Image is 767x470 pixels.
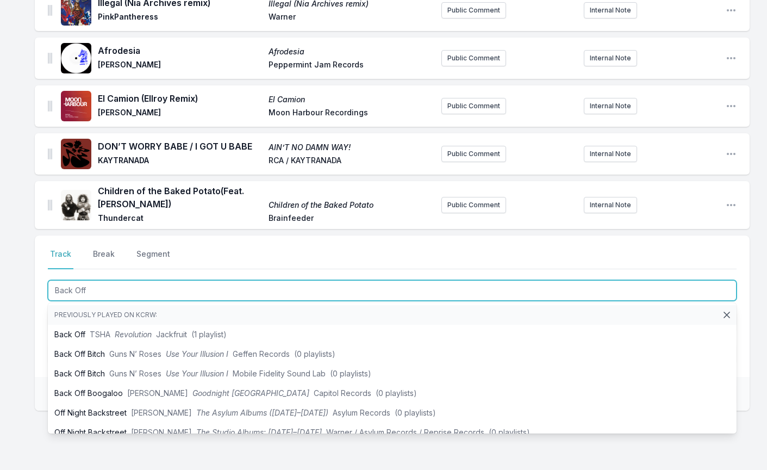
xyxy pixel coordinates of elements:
[98,107,262,120] span: [PERSON_NAME]
[233,369,326,378] span: Mobile Fidelity Sound Lab
[98,92,262,105] span: El Camion (Ellroy Remix)
[294,349,335,358] span: (0 playlists)
[333,408,390,417] span: Asylum Records
[376,388,417,398] span: (0 playlists)
[48,423,737,442] li: Off Night Backstreet
[98,140,262,153] span: DON’T WORRY BABE / I GOT U BABE
[726,101,737,112] button: Open playlist item options
[48,403,737,423] li: Off Night Backstreet
[48,364,737,384] li: Back Off Bitch
[48,344,737,364] li: Back Off Bitch
[90,330,110,339] span: TSHA
[269,59,433,72] span: Peppermint Jam Records
[269,107,433,120] span: Moon Harbour Recordings
[191,330,227,339] span: (1 playlist)
[61,43,91,73] img: Afrodesia
[48,53,52,64] img: Drag Handle
[269,142,433,153] span: AIN’T NO DAMN WAY!
[127,388,188,398] span: [PERSON_NAME]
[48,5,52,16] img: Drag Handle
[61,139,91,169] img: AIN’T NO DAMN WAY!
[726,149,737,159] button: Open playlist item options
[48,249,73,269] button: Track
[48,101,52,112] img: Drag Handle
[98,213,262,226] span: Thundercat
[269,46,433,57] span: Afrodesia
[61,91,91,121] img: El Camion
[395,408,436,417] span: (0 playlists)
[134,249,172,269] button: Segment
[441,50,506,66] button: Public Comment
[196,428,322,437] span: The Studio Albums: [DATE]–[DATE]
[196,408,328,417] span: The Asylum Albums ([DATE]–[DATE])
[131,428,192,437] span: [PERSON_NAME]
[269,94,433,105] span: El Camion
[269,11,433,24] span: Warner
[156,330,187,339] span: Jackfruit
[91,249,117,269] button: Break
[192,388,309,398] span: Goodnight [GEOGRAPHIC_DATA]
[441,146,506,162] button: Public Comment
[330,369,371,378] span: (0 playlists)
[584,146,637,162] button: Internal Note
[441,98,506,114] button: Public Comment
[726,5,737,16] button: Open playlist item options
[441,2,506,18] button: Public Comment
[48,149,52,159] img: Drag Handle
[269,155,433,168] span: RCA / KAYTRANADA
[131,408,192,417] span: [PERSON_NAME]
[48,305,737,325] li: Previously played on KCRW:
[98,59,262,72] span: [PERSON_NAME]
[326,428,484,437] span: Warner / Asylum Records / Reprise Records
[115,330,152,339] span: Revolution
[98,155,262,168] span: KAYTRANADA
[166,349,228,358] span: Use Your Illusion I
[584,197,637,213] button: Internal Note
[61,190,91,220] img: Children of the Baked Potato
[584,98,637,114] button: Internal Note
[109,369,161,378] span: Guns N’ Roses
[441,197,506,213] button: Public Comment
[48,325,737,344] li: Back Off
[98,184,262,211] span: Children of the Baked Potato (Feat. [PERSON_NAME])
[584,50,637,66] button: Internal Note
[166,369,228,378] span: Use Your Illusion I
[48,280,737,301] input: Track Title
[98,11,262,24] span: PinkPantheress
[269,213,433,226] span: Brainfeeder
[584,2,637,18] button: Internal Note
[489,428,530,437] span: (0 playlists)
[109,349,161,358] span: Guns N’ Roses
[48,200,52,211] img: Drag Handle
[98,44,262,57] span: Afrodesia
[269,200,433,211] span: Children of the Baked Potato
[48,384,737,403] li: Back Off Boogaloo
[233,349,290,358] span: Geffen Records
[726,200,737,211] button: Open playlist item options
[314,388,371,398] span: Capitol Records
[726,53,737,64] button: Open playlist item options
